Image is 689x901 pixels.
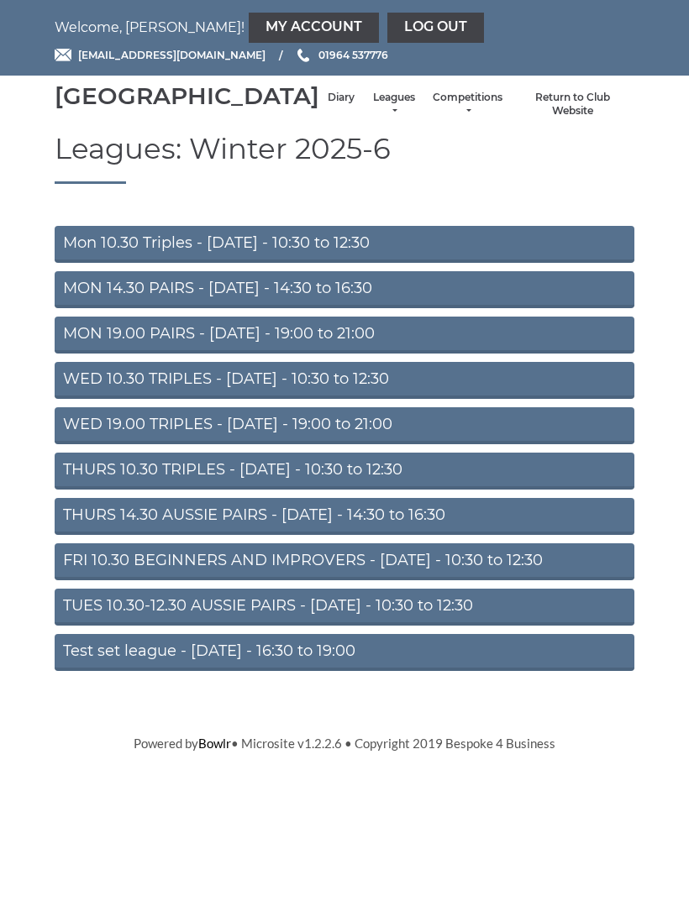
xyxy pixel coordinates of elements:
a: Bowlr [198,736,231,751]
a: My Account [249,13,379,43]
img: Email [55,49,71,61]
a: Log out [387,13,484,43]
a: Diary [328,91,355,105]
a: Email [EMAIL_ADDRESS][DOMAIN_NAME] [55,47,266,63]
span: 01964 537776 [318,49,388,61]
h1: Leagues: Winter 2025-6 [55,134,634,184]
nav: Welcome, [PERSON_NAME]! [55,13,634,43]
a: Mon 10.30 Triples - [DATE] - 10:30 to 12:30 [55,226,634,263]
a: WED 10.30 TRIPLES - [DATE] - 10:30 to 12:30 [55,362,634,399]
a: WED 19.00 TRIPLES - [DATE] - 19:00 to 21:00 [55,407,634,444]
span: [EMAIL_ADDRESS][DOMAIN_NAME] [78,49,266,61]
a: Competitions [433,91,502,118]
span: Powered by • Microsite v1.2.2.6 • Copyright 2019 Bespoke 4 Business [134,736,555,751]
a: Return to Club Website [519,91,626,118]
a: FRI 10.30 BEGINNERS AND IMPROVERS - [DATE] - 10:30 to 12:30 [55,543,634,580]
a: THURS 10.30 TRIPLES - [DATE] - 10:30 to 12:30 [55,453,634,490]
a: Phone us 01964 537776 [295,47,388,63]
a: TUES 10.30-12.30 AUSSIE PAIRS - [DATE] - 10:30 to 12:30 [55,589,634,626]
a: MON 14.30 PAIRS - [DATE] - 14:30 to 16:30 [55,271,634,308]
a: Leagues [371,91,416,118]
a: Test set league - [DATE] - 16:30 to 19:00 [55,634,634,671]
a: MON 19.00 PAIRS - [DATE] - 19:00 to 21:00 [55,317,634,354]
a: THURS 14.30 AUSSIE PAIRS - [DATE] - 14:30 to 16:30 [55,498,634,535]
img: Phone us [297,49,309,62]
div: [GEOGRAPHIC_DATA] [55,83,319,109]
